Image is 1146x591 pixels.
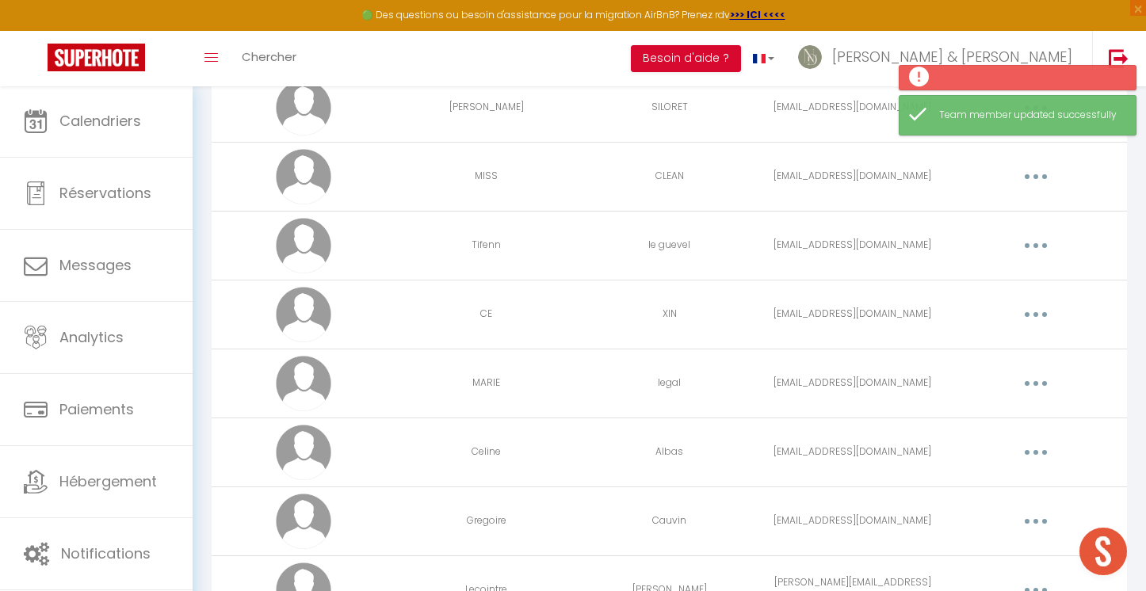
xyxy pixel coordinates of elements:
td: le guevel [578,211,761,280]
td: [EMAIL_ADDRESS][DOMAIN_NAME] [761,418,944,486]
td: [EMAIL_ADDRESS][DOMAIN_NAME] [761,280,944,349]
img: avatar.png [276,425,331,480]
span: Paiements [59,399,134,419]
a: Chercher [230,31,308,86]
span: Analytics [59,327,124,347]
img: avatar.png [276,494,331,549]
span: Chercher [242,48,296,65]
img: logout [1109,48,1129,68]
a: >>> ICI <<<< [730,8,785,21]
img: avatar.png [276,287,331,342]
img: avatar.png [276,80,331,135]
td: CE [395,280,578,349]
img: avatar.png [276,356,331,411]
td: [EMAIL_ADDRESS][DOMAIN_NAME] [761,73,944,142]
td: [EMAIL_ADDRESS][DOMAIN_NAME] [761,349,944,418]
td: SILORET [578,73,761,142]
td: XIN [578,280,761,349]
span: [PERSON_NAME] & [PERSON_NAME] [832,47,1072,67]
td: Cauvin [578,486,761,555]
span: Hébergement [59,471,157,491]
td: CLEAN [578,142,761,211]
td: [PERSON_NAME] [395,73,578,142]
img: avatar.png [276,149,331,204]
span: Réservations [59,183,151,203]
td: Tifenn [395,211,578,280]
td: MARIE [395,349,578,418]
div: Ouvrir le chat [1079,528,1127,575]
div: Team member updated successfully [939,108,1120,123]
td: Albas [578,418,761,486]
span: Notifications [61,543,151,563]
img: avatar.png [276,218,331,273]
img: Super Booking [48,44,145,71]
a: ... [PERSON_NAME] & [PERSON_NAME] [786,31,1092,86]
td: legal [578,349,761,418]
td: [EMAIL_ADDRESS][DOMAIN_NAME] [761,142,944,211]
span: Calendriers [59,111,141,131]
img: ... [798,45,822,69]
td: Gregoire [395,486,578,555]
td: Celine [395,418,578,486]
span: Messages [59,255,132,275]
td: [EMAIL_ADDRESS][DOMAIN_NAME] [761,211,944,280]
button: Besoin d'aide ? [631,45,741,72]
td: MISS [395,142,578,211]
td: [EMAIL_ADDRESS][DOMAIN_NAME] [761,486,944,555]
